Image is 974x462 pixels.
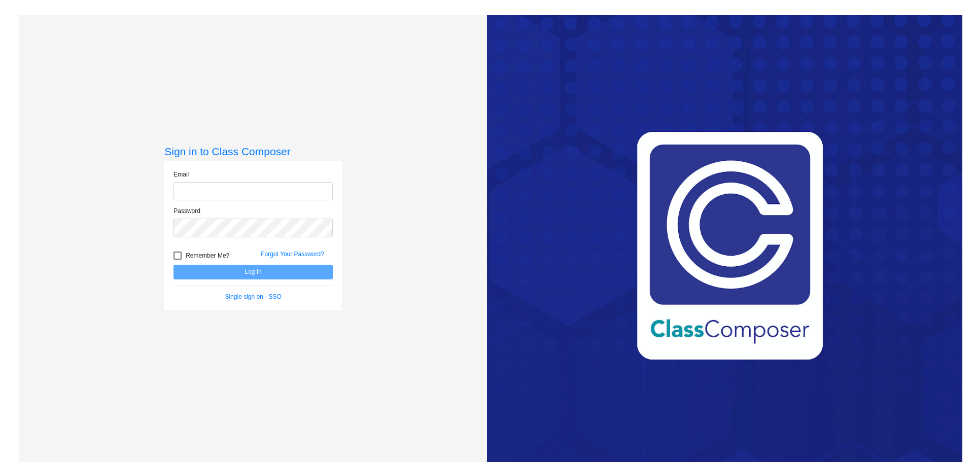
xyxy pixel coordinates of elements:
[173,170,189,179] label: Email
[225,293,282,300] a: Single sign on - SSO
[186,250,229,262] span: Remember Me?
[173,265,333,279] button: Log In
[164,145,342,158] h3: Sign in to Class Composer
[173,206,200,216] label: Password
[261,251,324,258] a: Forgot Your Password?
